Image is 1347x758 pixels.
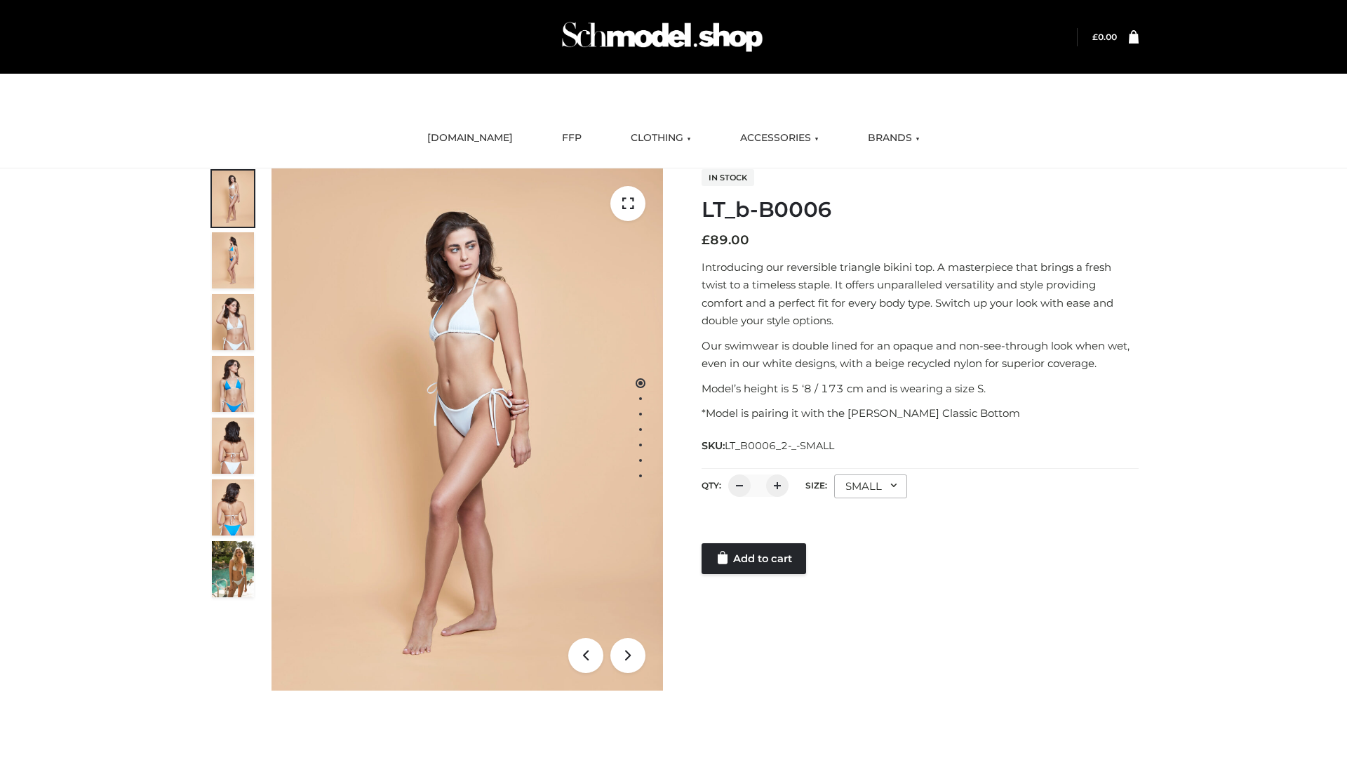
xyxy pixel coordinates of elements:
[702,480,721,491] label: QTY:
[1092,32,1098,42] span: £
[702,197,1139,222] h1: LT_b-B0006
[1092,32,1117,42] a: £0.00
[730,123,829,154] a: ACCESSORIES
[702,258,1139,330] p: Introducing our reversible triangle bikini top. A masterpiece that brings a fresh twist to a time...
[212,541,254,597] img: Arieltop_CloudNine_AzureSky2.jpg
[702,337,1139,373] p: Our swimwear is double lined for an opaque and non-see-through look when wet, even in our white d...
[212,294,254,350] img: ArielClassicBikiniTop_CloudNine_AzureSky_OW114ECO_3-scaled.jpg
[702,543,806,574] a: Add to cart
[417,123,523,154] a: [DOMAIN_NAME]
[557,9,768,65] img: Schmodel Admin 964
[1092,32,1117,42] bdi: 0.00
[212,479,254,536] img: ArielClassicBikiniTop_CloudNine_AzureSky_OW114ECO_8-scaled.jpg
[272,168,663,691] img: ArielClassicBikiniTop_CloudNine_AzureSky_OW114ECO_1
[702,232,710,248] span: £
[620,123,702,154] a: CLOTHING
[702,404,1139,423] p: *Model is pairing it with the [PERSON_NAME] Classic Bottom
[212,171,254,227] img: ArielClassicBikiniTop_CloudNine_AzureSky_OW114ECO_1-scaled.jpg
[212,356,254,412] img: ArielClassicBikiniTop_CloudNine_AzureSky_OW114ECO_4-scaled.jpg
[212,232,254,288] img: ArielClassicBikiniTop_CloudNine_AzureSky_OW114ECO_2-scaled.jpg
[212,418,254,474] img: ArielClassicBikiniTop_CloudNine_AzureSky_OW114ECO_7-scaled.jpg
[725,439,834,452] span: LT_B0006_2-_-SMALL
[834,474,907,498] div: SMALL
[702,380,1139,398] p: Model’s height is 5 ‘8 / 173 cm and is wearing a size S.
[702,232,749,248] bdi: 89.00
[702,169,754,186] span: In stock
[702,437,836,454] span: SKU:
[551,123,592,154] a: FFP
[805,480,827,491] label: Size:
[857,123,930,154] a: BRANDS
